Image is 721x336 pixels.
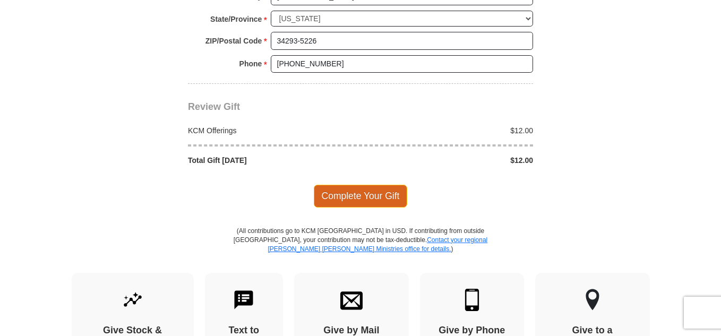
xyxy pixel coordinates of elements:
[122,289,144,311] img: give-by-stock.svg
[183,155,361,166] div: Total Gift [DATE]
[233,289,255,311] img: text-to-give.svg
[314,185,408,207] span: Complete Your Gift
[340,289,363,311] img: envelope.svg
[205,33,262,48] strong: ZIP/Postal Code
[360,125,539,136] div: $12.00
[210,12,262,27] strong: State/Province
[461,289,483,311] img: mobile.svg
[239,56,262,71] strong: Phone
[233,227,488,273] p: (All contributions go to KCM [GEOGRAPHIC_DATA] in USD. If contributing from outside [GEOGRAPHIC_D...
[360,155,539,166] div: $12.00
[585,289,600,311] img: other-region
[188,101,240,112] span: Review Gift
[183,125,361,136] div: KCM Offerings
[268,236,487,253] a: Contact your regional [PERSON_NAME] [PERSON_NAME] Ministries office for details.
